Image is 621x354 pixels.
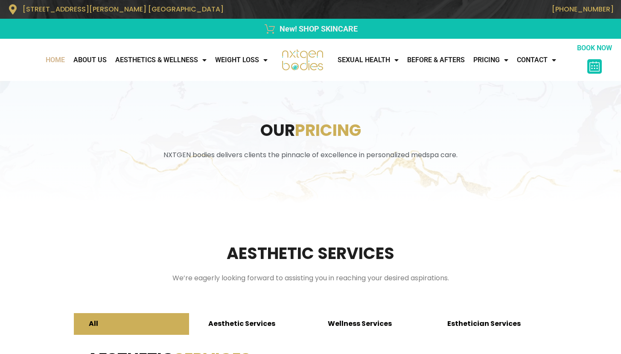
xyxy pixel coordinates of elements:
span: Esthetician Services [447,319,521,329]
a: Before & Afters [403,52,469,69]
span: Pricing [295,119,361,141]
h2: Aesthetic Services [78,242,543,265]
div: We’re eagerly looking forward to assisting you in reaching your desired aspirations. [78,273,543,283]
span: All [89,319,98,329]
h1: our [3,119,618,141]
nav: Menu [4,52,272,69]
a: Home [41,52,69,69]
nav: Menu [333,52,577,69]
p: BOOK NOW [576,43,612,53]
a: Sexual Health [333,52,403,69]
p: NXTGEN bodies delivers clients the pinnacle of excellence in personalized medspa care. [3,150,618,160]
span: New! SHOP SKINCARE [277,23,358,35]
a: About Us [69,52,111,69]
span: Aesthetic Services [208,319,275,329]
span: [STREET_ADDRESS][PERSON_NAME] [GEOGRAPHIC_DATA] [23,4,224,14]
a: AESTHETICS & WELLNESS [111,52,211,69]
a: New! SHOP SKINCARE [8,23,614,35]
a: All [74,313,189,335]
p: [PHONE_NUMBER] [315,5,614,13]
a: Esthetician Services [432,313,548,335]
a: Pricing [469,52,513,69]
a: Wellness Services [313,313,428,335]
a: Aesthetic Services [193,313,309,335]
a: CONTACT [513,52,560,69]
a: WEIGHT LOSS [211,52,272,69]
span: Wellness Services [328,319,392,329]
